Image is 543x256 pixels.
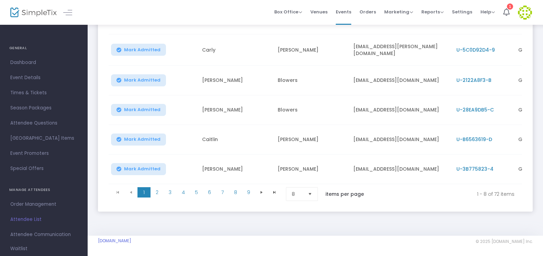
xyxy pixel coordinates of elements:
[198,95,274,125] td: [PERSON_NAME]
[10,230,77,239] span: Attendee Communication
[177,187,190,198] span: Page 4
[229,187,242,198] span: Page 8
[198,66,274,95] td: [PERSON_NAME]
[9,41,78,55] h4: GENERAL
[216,187,229,198] span: Page 7
[124,47,160,53] span: Mark Admitted
[10,88,77,97] span: Times & Tickets
[456,136,492,143] span: U-B6563619-D
[274,34,349,66] td: [PERSON_NAME]
[111,163,166,175] button: Mark Admitted
[274,66,349,95] td: Blowers
[137,187,151,198] span: Page 1
[111,104,166,116] button: Mark Admitted
[10,58,77,67] span: Dashboard
[124,137,160,142] span: Mark Admitted
[190,187,203,198] span: Page 5
[325,191,364,198] label: items per page
[198,154,274,184] td: [PERSON_NAME]
[274,95,349,125] td: Blowers
[336,3,351,21] span: Events
[384,9,413,15] span: Marketing
[310,3,328,21] span: Venues
[456,166,494,172] span: U-3B775823-4
[124,77,160,83] span: Mark Admitted
[349,154,452,184] td: [EMAIL_ADDRESS][DOMAIN_NAME]
[272,190,277,195] span: Go to the last page
[292,191,302,198] span: 8
[111,134,166,146] button: Mark Admitted
[10,134,77,143] span: [GEOGRAPHIC_DATA] Items
[480,9,495,15] span: Help
[305,188,315,201] button: Select
[349,125,452,154] td: [EMAIL_ADDRESS][DOMAIN_NAME]
[274,154,349,184] td: [PERSON_NAME]
[268,187,281,198] span: Go to the last page
[198,125,274,154] td: Caitlin
[10,119,77,128] span: Attendee Questions
[378,187,514,201] kendo-pager-info: 1 - 8 of 72 items
[456,77,491,84] span: U-2122A8F3-B
[164,187,177,198] span: Page 3
[507,3,513,10] div: 1
[274,9,302,15] span: Box Office
[124,166,160,172] span: Mark Admitted
[452,3,472,21] span: Settings
[349,66,452,95] td: [EMAIL_ADDRESS][DOMAIN_NAME]
[421,9,444,15] span: Reports
[10,215,77,224] span: Attendee List
[10,104,77,113] span: Season Packages
[274,125,349,154] td: [PERSON_NAME]
[349,34,452,66] td: [EMAIL_ADDRESS][PERSON_NAME][DOMAIN_NAME]
[259,190,264,195] span: Go to the next page
[10,73,77,82] span: Event Details
[10,200,77,209] span: Order Management
[198,34,274,66] td: Carly
[10,164,77,173] span: Special Offers
[242,187,255,198] span: Page 9
[124,107,160,113] span: Mark Admitted
[9,183,78,197] h4: MANAGE ATTENDEES
[98,238,131,244] a: [DOMAIN_NAME]
[255,187,268,198] span: Go to the next page
[10,149,77,158] span: Event Promoters
[151,187,164,198] span: Page 2
[456,106,494,113] span: U-28EA9DB5-C
[203,187,216,198] span: Page 6
[476,239,533,244] span: © 2025 [DOMAIN_NAME] Inc.
[111,44,166,56] button: Mark Admitted
[111,74,166,86] button: Mark Admitted
[10,245,27,252] span: Waitlist
[349,95,452,125] td: [EMAIL_ADDRESS][DOMAIN_NAME]
[359,3,376,21] span: Orders
[456,46,495,53] span: U-5C0D92D4-9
